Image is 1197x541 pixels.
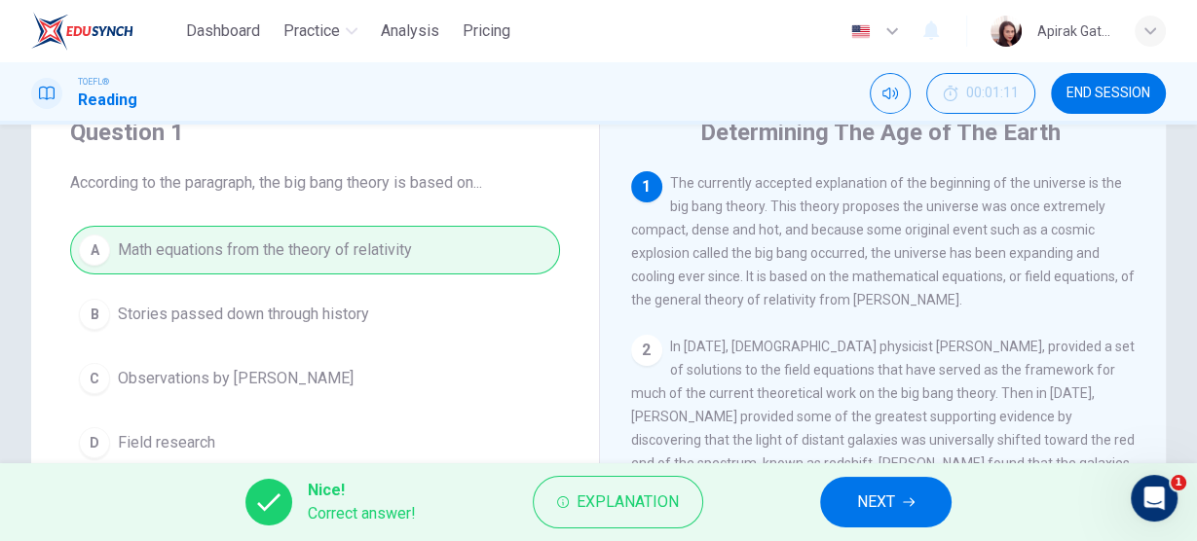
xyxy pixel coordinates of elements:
span: NEXT [857,488,895,516]
div: 1 [631,171,662,202]
button: 00:01:11 [926,73,1035,114]
span: TOEFL® [78,75,109,89]
div: Apirak Gate-im [1037,19,1111,43]
h1: Reading [78,89,137,112]
span: The currently accepted explanation of the beginning of the universe is the big bang theory. This ... [631,175,1135,307]
span: Nice! [308,479,416,502]
h4: Question 1 [70,117,560,148]
span: Analysis [381,19,439,43]
img: Profile picture [991,16,1022,47]
img: en [848,24,873,39]
div: 2 [631,335,662,366]
span: 00:01:11 [966,86,1019,101]
span: END SESSION [1066,86,1150,101]
button: NEXT [820,477,952,527]
iframe: Intercom live chat [1131,475,1178,522]
button: Pricing [455,14,518,49]
button: END SESSION [1051,73,1166,114]
div: Mute [870,73,911,114]
span: Dashboard [186,19,260,43]
button: Explanation [533,476,703,528]
a: EduSynch logo [31,12,178,51]
span: Explanation [577,488,679,516]
span: Correct answer! [308,502,416,525]
button: Dashboard [178,14,268,49]
h4: Determining The Age of The Earth [700,117,1061,148]
span: Practice [283,19,340,43]
button: Analysis [373,14,447,49]
button: Practice [276,14,365,49]
img: EduSynch logo [31,12,133,51]
div: Hide [926,73,1035,114]
span: 1 [1171,475,1186,490]
span: In [DATE], [DEMOGRAPHIC_DATA] physicist [PERSON_NAME], provided a set of solutions to the field e... [631,339,1135,518]
span: According to the paragraph, the big bang theory is based on... [70,171,560,195]
span: Pricing [463,19,510,43]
